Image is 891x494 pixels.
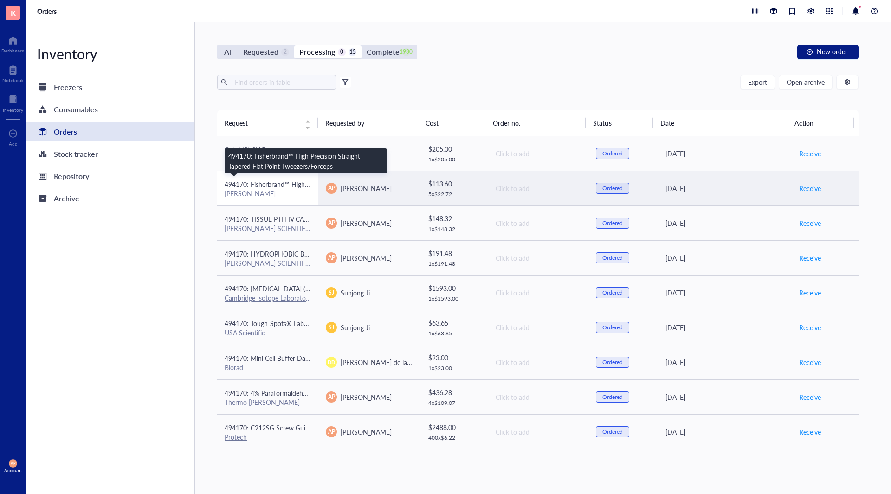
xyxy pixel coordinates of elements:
div: $ 23.00 [428,353,480,363]
th: Date [653,110,787,136]
span: Sunjong Ji [341,288,370,297]
button: Receive [799,216,821,231]
span: [PERSON_NAME] [341,427,392,436]
div: [DATE] [665,183,784,193]
span: Receive [799,322,821,333]
div: Requested [243,45,278,58]
th: Cost [418,110,485,136]
div: Click to add [496,322,581,333]
a: Freezers [26,78,194,96]
div: 400 x $ 6.22 [428,434,480,442]
div: Ordered [602,428,623,436]
span: AP [328,219,335,227]
span: AP [328,184,335,192]
div: Ordered [602,185,623,192]
a: Inventory [3,92,23,113]
span: [PERSON_NAME] [341,253,392,263]
div: 1 x $ 1593.00 [428,295,480,302]
div: [DATE] [665,148,784,159]
button: Receive [799,250,821,265]
div: [DATE] [665,357,784,367]
div: Archive [54,192,79,205]
button: Receive [799,320,821,335]
div: $ 1593.00 [428,283,480,293]
a: Notebook [2,63,24,83]
span: 494170: Mini Cell Buffer Dams #[PHONE_NUMBER] [225,353,376,363]
td: Click to add [487,379,588,414]
div: Ordered [602,150,623,157]
span: 494170: 4% Paraformaldehyde in PBS 1 L [225,388,344,398]
div: Orders [54,125,77,138]
span: 494170: HYDROPHOBIC BARRIER PEN 2/PK [225,249,357,258]
a: Stock tracker [26,145,194,163]
button: New order [797,45,859,59]
div: [DATE] [665,322,784,333]
div: Ordered [602,359,623,366]
div: Ordered [602,254,623,262]
a: Cambridge Isotope Laboratories [225,293,316,302]
span: [PERSON_NAME] [341,184,392,193]
div: [DATE] [665,288,784,298]
button: Receive [799,181,821,196]
button: Receive [799,390,821,404]
button: Receive [799,146,821,161]
span: AP [11,461,15,465]
span: Receive [799,427,821,437]
button: Receive [799,355,821,370]
div: [DATE] [665,392,784,402]
div: $ 436.28 [428,387,480,398]
div: Notebook [2,77,24,83]
div: Ordered [602,393,623,401]
span: 494170: Tough-Spots® Labels on Sheets (1/2" Diameter / Assorted) [225,319,420,328]
span: 494170: [MEDICAL_DATA] (¹³C₅, 99%); 0.1 gram [225,284,363,293]
div: 4 x $ 109.07 [428,399,480,407]
div: 1 x $ 191.48 [428,260,480,268]
div: Complete [367,45,399,58]
a: Consumables [26,100,194,119]
div: Stock tracker [54,148,98,160]
span: [PERSON_NAME] de la [PERSON_NAME] [341,358,460,367]
div: Click to add [496,427,581,437]
div: 2 [281,48,289,56]
div: Consumables [54,103,98,116]
div: Ordered [602,219,623,227]
span: Request [225,118,299,128]
a: USA Scientific [225,328,265,337]
span: K [11,7,16,19]
a: Biorad [225,363,243,372]
div: [PERSON_NAME] SCIENTIFIC COMPANY LLC [225,224,311,232]
span: AP [328,254,335,262]
div: Dashboard [1,48,25,53]
span: 494170: Fisherbrand™ High Precision Straight Tapered Flat Point Tweezers/Forceps [225,180,463,189]
div: segmented control [217,45,417,59]
span: Receive [799,218,821,228]
div: Click to add [496,288,581,298]
div: [DATE] [665,218,784,228]
div: 1 x $ 205.00 [428,156,480,163]
div: [PERSON_NAME] SCIENTIFIC COMPANY LLC [225,259,311,267]
div: $ 2488.00 [428,422,480,432]
a: Orders [37,7,58,15]
span: SJ [329,289,334,297]
div: Click to add [496,357,581,367]
span: AP [328,428,335,436]
a: Orders [26,122,194,141]
div: 15 [349,48,356,56]
div: $ 113.60 [428,179,480,189]
div: [DATE] [665,253,784,263]
span: Octyl-(S)-2HG [225,145,265,154]
td: Click to add [487,136,588,171]
input: Find orders in table [231,75,332,89]
span: New order [817,48,847,55]
div: 494170: Fisherbrand™ High Precision Straight Tapered Flat Point Tweezers/Forceps [228,151,383,171]
div: 1 x $ 63.65 [428,330,480,337]
button: Receive [799,285,821,300]
td: Click to add [487,414,588,449]
div: Thermo [PERSON_NAME] [225,398,311,406]
div: 1930 [402,48,410,56]
div: $ 148.32 [428,213,480,224]
span: AP [328,393,335,401]
span: Receive [799,392,821,402]
a: Dashboard [1,33,25,53]
th: Status [586,110,652,136]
